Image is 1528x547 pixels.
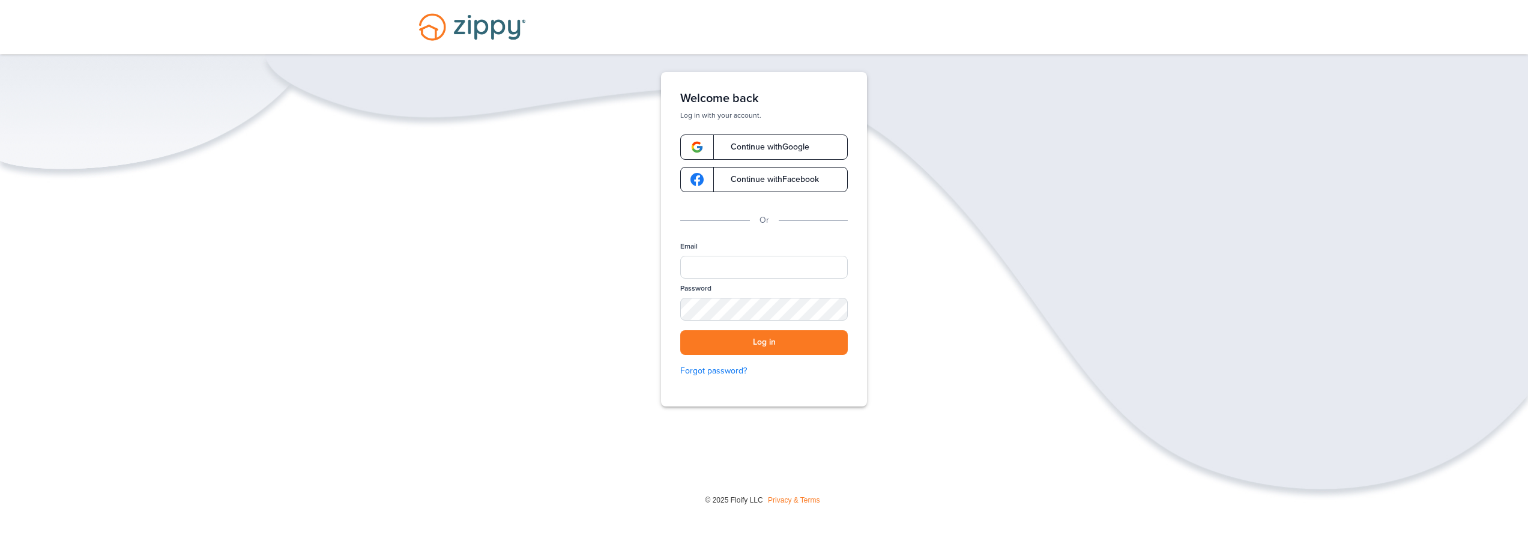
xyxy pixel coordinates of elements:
[680,110,848,120] p: Log in with your account.
[759,214,769,227] p: Or
[680,241,698,252] label: Email
[680,256,848,279] input: Email
[719,175,819,184] span: Continue with Facebook
[680,298,848,321] input: Password
[680,364,848,378] a: Forgot password?
[690,173,704,186] img: google-logo
[680,91,848,106] h1: Welcome back
[690,141,704,154] img: google-logo
[719,143,809,151] span: Continue with Google
[768,496,820,504] a: Privacy & Terms
[680,167,848,192] a: google-logoContinue withFacebook
[1494,519,1525,544] img: Back to Top
[680,134,848,160] a: google-logoContinue withGoogle
[680,283,711,294] label: Password
[705,496,762,504] span: © 2025 Floify LLC
[680,330,848,355] button: Log in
